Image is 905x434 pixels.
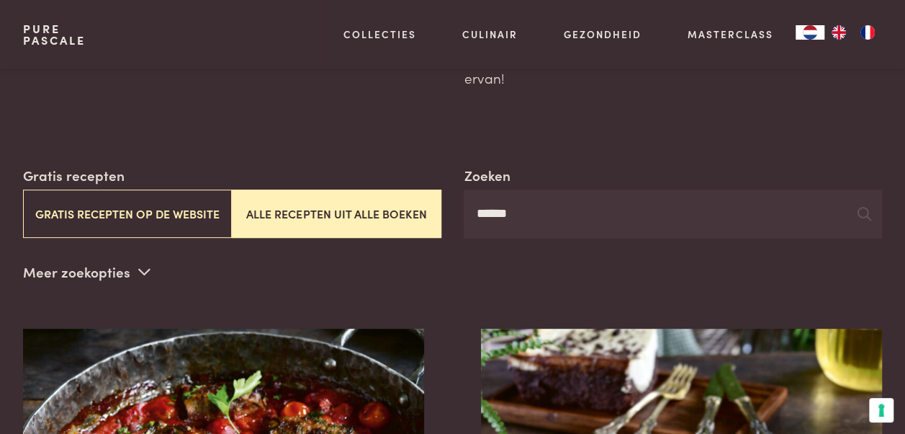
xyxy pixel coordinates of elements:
a: EN [824,25,853,40]
button: Uw voorkeuren voor toestemming voor trackingtechnologieën [869,398,893,422]
a: Gezondheid [564,27,641,42]
button: Gratis recepten op de website [23,190,232,238]
a: Collecties [343,27,416,42]
a: NL [796,25,824,40]
div: Language [796,25,824,40]
ul: Language list [824,25,882,40]
label: Gratis recepten [23,165,125,186]
a: FR [853,25,882,40]
a: Masterclass [687,27,773,42]
a: PurePascale [23,23,86,46]
button: Alle recepten uit alle boeken [232,190,441,238]
aside: Language selected: Nederlands [796,25,882,40]
label: Zoeken [464,165,510,186]
a: Culinair [462,27,518,42]
p: Meer zoekopties [23,261,150,283]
